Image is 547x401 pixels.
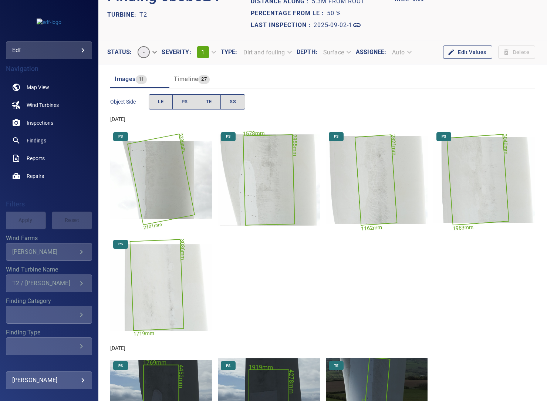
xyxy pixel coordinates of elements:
span: Wind Turbines [27,101,59,109]
span: PS [437,134,450,139]
div: objectSide [149,94,245,109]
div: edf [6,41,92,59]
label: Type : [221,49,237,55]
div: Surface [317,46,356,59]
p: Percentage from LE : [251,9,327,18]
div: [PERSON_NAME] [12,248,77,255]
button: LE [149,94,173,109]
span: TE [330,363,343,368]
label: Severity : [162,49,191,55]
span: Repairs [27,172,44,180]
span: PS [114,363,127,368]
p: Last Inspection : [251,21,314,30]
img: Langley/T2/2025-09-02-1/2025-09-02-1/image188wp200.jpg [110,129,212,231]
span: PS [114,242,127,247]
a: map noActive [6,78,92,96]
span: Map View [27,84,49,91]
label: Wind Turbine Name [6,267,92,273]
div: Wind Turbine Name [6,274,92,292]
label: Depth : [297,49,317,55]
a: repairs noActive [6,167,92,185]
span: 27 [198,75,210,84]
img: Langley/T2/2025-09-02-1/2025-09-02-1/image183wp195.jpg [110,237,212,338]
span: Timeline [174,75,198,82]
button: Edit Values [443,46,492,59]
div: [DATE] [110,115,535,123]
img: Langley/T2/2025-09-02-1/2025-09-02-1/image186wp198.jpg [326,129,428,231]
span: 11 [136,75,147,84]
h4: Navigation [6,65,92,73]
a: 2025-09-02-1 [314,21,361,30]
button: TE [197,94,221,109]
img: edf-logo [37,18,61,26]
span: Findings [27,137,46,144]
span: PS [330,134,343,139]
label: Status : [107,49,132,55]
div: edf [12,44,86,56]
div: Auto [386,46,416,59]
span: PS [222,134,235,139]
div: Wind Farms [6,243,92,261]
div: [DATE] [110,344,535,352]
div: 1 [191,43,221,61]
a: windturbines noActive [6,96,92,114]
p: 2025-09-02-1 [314,21,352,30]
div: Dirt and fouling [237,46,297,59]
button: PS [172,94,197,109]
img: Langley/T2/2025-09-02-1/2025-09-02-1/image185wp197.jpg [433,129,535,231]
span: PS [222,363,235,368]
label: Wind Farms [6,235,92,241]
p: TURBINE: [107,10,139,19]
span: SS [230,98,236,106]
span: Reports [27,155,45,162]
span: Object Side [110,98,149,105]
div: Finding Type [6,337,92,355]
span: Inspections [27,119,53,127]
div: T2 / [PERSON_NAME] [12,280,77,287]
span: - [138,49,149,56]
label: Finding Type [6,330,92,336]
img: Langley/T2/2025-09-02-1/2025-09-02-1/image187wp199.jpg [218,129,320,231]
p: 50 % [327,9,341,18]
span: PS [182,98,188,106]
div: [PERSON_NAME] [12,374,86,386]
span: TE [206,98,212,106]
button: SS [220,94,245,109]
a: findings noActive [6,132,92,149]
label: Finding Category [6,298,92,304]
h4: Filters [6,200,92,208]
a: inspections noActive [6,114,92,132]
span: LE [158,98,163,106]
div: Finding Category [6,306,92,324]
a: reports noActive [6,149,92,167]
div: - [132,43,162,61]
span: 1 [201,49,205,56]
p: T2 [139,10,147,19]
label: Assignee : [356,49,386,55]
span: PS [114,134,127,139]
span: Images [115,75,135,82]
